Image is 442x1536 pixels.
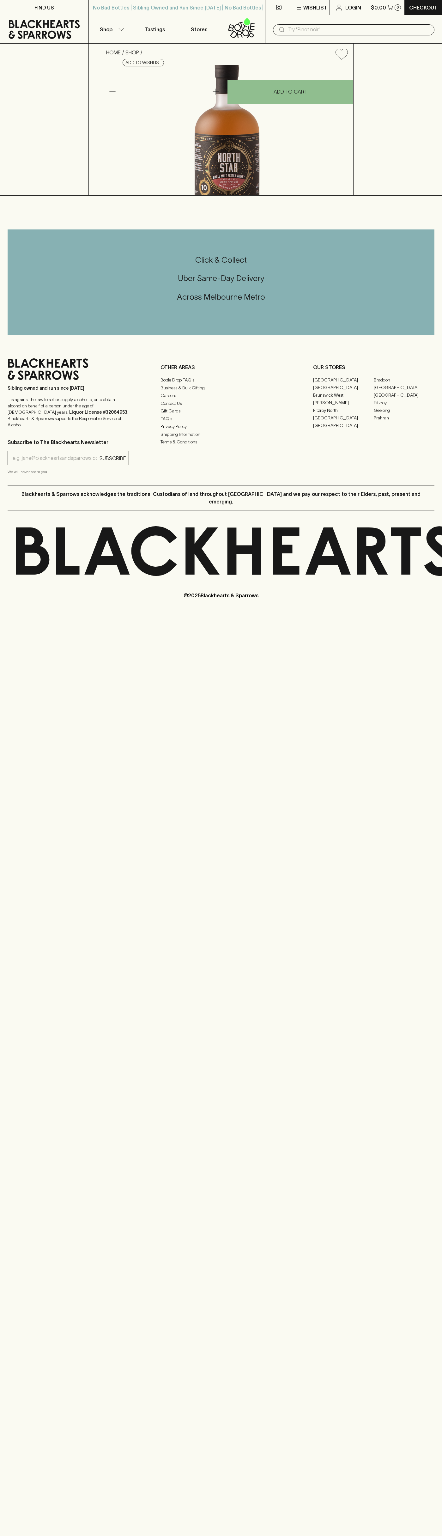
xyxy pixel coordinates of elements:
p: FIND US [34,4,54,11]
div: Call to action block [8,229,434,335]
img: 34625.png [101,65,353,195]
button: Add to wishlist [123,59,164,66]
a: Prahran [374,414,434,422]
a: [GEOGRAPHIC_DATA] [374,391,434,399]
h5: Click & Collect [8,255,434,265]
a: SHOP [125,50,139,55]
p: OUR STORES [313,363,434,371]
p: Sibling owned and run since [DATE] [8,385,129,391]
a: Careers [160,392,282,399]
a: Shipping Information [160,430,282,438]
a: Privacy Policy [160,423,282,430]
button: Shop [89,15,133,43]
p: Subscribe to The Blackhearts Newsletter [8,438,129,446]
button: Add to wishlist [333,46,350,62]
a: Bottle Drop FAQ's [160,376,282,384]
p: 0 [397,6,399,9]
a: Braddon [374,376,434,384]
p: Blackhearts & Sparrows acknowledges the traditional Custodians of land throughout [GEOGRAPHIC_DAT... [12,490,430,505]
p: SUBSCRIBE [100,454,126,462]
p: Shop [100,26,112,33]
p: $0.00 [371,4,386,11]
a: Tastings [133,15,177,43]
a: [GEOGRAPHIC_DATA] [313,376,374,384]
p: Checkout [409,4,438,11]
p: Tastings [145,26,165,33]
p: OTHER AREAS [160,363,282,371]
p: Login [345,4,361,11]
a: Geelong [374,406,434,414]
p: ADD TO CART [274,88,307,95]
a: HOME [106,50,121,55]
button: ADD TO CART [227,80,353,104]
a: Brunswick West [313,391,374,399]
a: [GEOGRAPHIC_DATA] [313,422,374,429]
button: SUBSCRIBE [97,451,129,465]
a: [GEOGRAPHIC_DATA] [313,414,374,422]
p: We will never spam you [8,469,129,475]
a: FAQ's [160,415,282,423]
strong: Liquor License #32064953 [69,410,127,415]
p: Stores [191,26,207,33]
a: Stores [177,15,221,43]
h5: Across Melbourne Metro [8,292,434,302]
p: Wishlist [303,4,327,11]
a: Business & Bulk Gifting [160,384,282,392]
a: [GEOGRAPHIC_DATA] [374,384,434,391]
h5: Uber Same-Day Delivery [8,273,434,283]
p: It is against the law to sell or supply alcohol to, or to obtain alcohol on behalf of a person un... [8,396,129,428]
a: Gift Cards [160,407,282,415]
a: Fitzroy [374,399,434,406]
a: Contact Us [160,399,282,407]
a: Terms & Conditions [160,438,282,446]
input: e.g. jane@blackheartsandsparrows.com.au [13,453,97,463]
input: Try "Pinot noir" [288,25,429,35]
a: Fitzroy North [313,406,374,414]
a: [PERSON_NAME] [313,399,374,406]
a: [GEOGRAPHIC_DATA] [313,384,374,391]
